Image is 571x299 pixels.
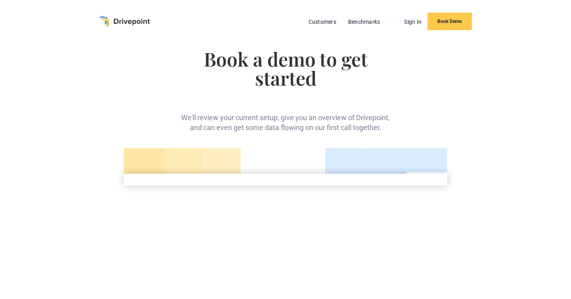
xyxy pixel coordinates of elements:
[344,17,384,27] a: Benchmarks
[400,17,425,27] a: Sign In
[179,49,392,87] h1: Book a demo to get started
[427,13,472,30] a: Book Demo
[179,100,392,132] div: We'll review your current setup, give you an overview of Drivepoint, and can even get some data f...
[305,17,340,27] a: Customers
